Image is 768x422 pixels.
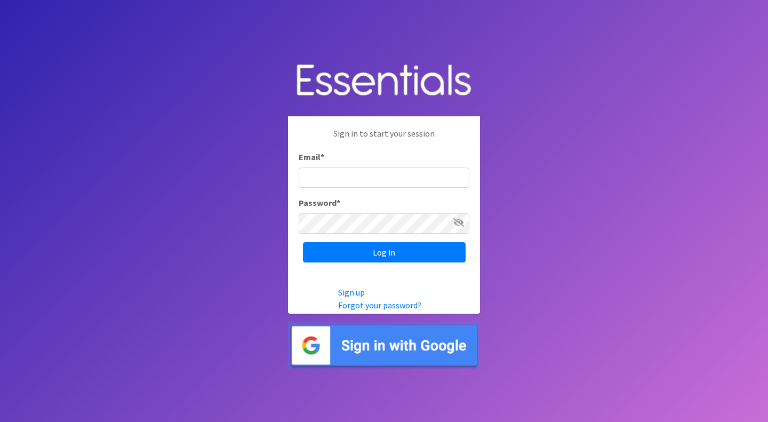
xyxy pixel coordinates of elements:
[299,150,324,163] label: Email
[299,127,469,150] p: Sign in to start your session
[303,242,466,262] input: Log in
[299,196,340,209] label: Password
[338,300,421,310] a: Forgot your password?
[288,53,480,108] img: Human Essentials
[338,287,365,298] a: Sign up
[288,322,480,369] img: Sign in with Google
[337,197,340,208] abbr: required
[321,152,324,162] abbr: required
